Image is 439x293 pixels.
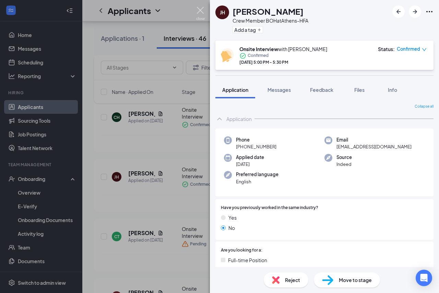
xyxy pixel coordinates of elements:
span: English [236,178,278,185]
span: Collapse all [415,104,434,109]
span: Messages [268,87,291,93]
span: Feedback [310,87,333,93]
span: Indeed [336,161,352,168]
svg: CheckmarkCircle [239,52,246,59]
button: ArrowLeftNew [392,5,405,18]
h1: [PERSON_NAME] [233,5,304,17]
span: [DATE] [236,161,264,168]
span: Email [336,136,412,143]
div: Open Intercom Messenger [416,270,432,286]
svg: Plus [257,28,261,32]
span: Part-time Position [228,267,269,274]
span: Move to stage [339,276,372,284]
span: [PHONE_NUMBER] [236,143,276,150]
span: Yes [228,214,237,221]
span: Files [354,87,365,93]
span: Applied date [236,154,264,161]
div: [DATE] 5:00 PM - 5:30 PM [239,59,327,65]
span: Confirmed [397,46,420,52]
span: Info [388,87,397,93]
svg: ArrowRight [411,8,419,16]
span: Phone [236,136,276,143]
div: with [PERSON_NAME] [239,46,327,52]
span: Are you looking for a: [221,247,262,254]
span: Full-time Position [228,256,267,264]
div: Application [226,115,252,122]
span: Preferred language [236,171,278,178]
span: Have you previously worked in the same industry? [221,205,318,211]
div: Crew Member BOH at Athens-HFA [233,17,308,24]
span: Reject [285,276,300,284]
span: Source [336,154,352,161]
span: Application [222,87,248,93]
span: Confirmed [248,52,269,59]
svg: ChevronUp [215,115,224,123]
span: down [422,47,427,52]
svg: ArrowLeftNew [394,8,403,16]
button: PlusAdd a tag [233,26,263,33]
span: No [228,224,235,232]
div: Status : [378,46,395,52]
b: Onsite Interview [239,46,278,52]
span: [EMAIL_ADDRESS][DOMAIN_NAME] [336,143,412,150]
div: JH [220,9,225,16]
svg: Ellipses [425,8,434,16]
button: ArrowRight [409,5,421,18]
